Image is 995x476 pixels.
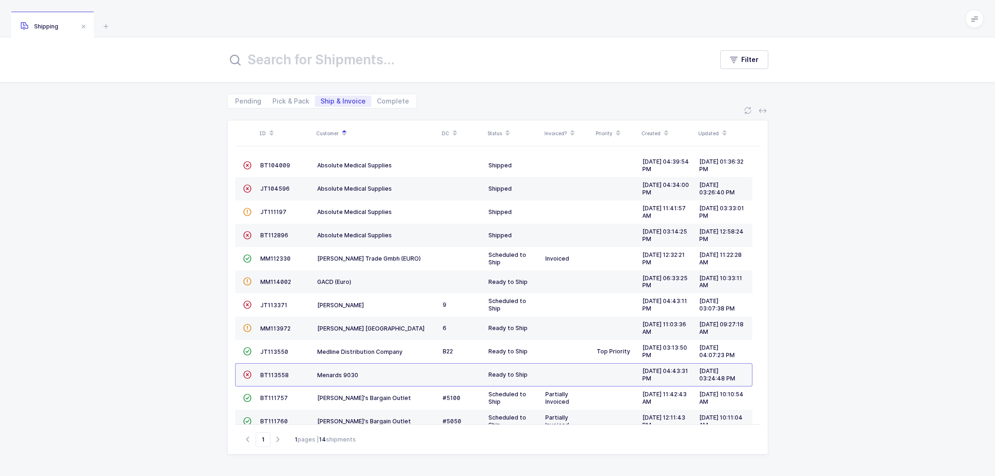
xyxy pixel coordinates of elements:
span: Filter [741,55,758,64]
span: [DATE] 09:27:18 AM [699,321,744,335]
span: Pick & Pack [272,98,309,104]
span: [DATE] 10:10:54 AM [699,391,744,405]
div: Created [641,125,693,141]
b: 1 [295,436,298,443]
span: Shipped [488,185,512,192]
div: Updated [698,125,750,141]
span: Shipped [488,232,512,239]
div: Customer [316,125,436,141]
div: Invoiced [545,255,589,262]
span: Ready to Ship [488,371,528,378]
span:  [243,208,251,215]
span: [DATE] 11:03:36 AM [642,321,686,335]
span: GACD (Euro) [317,278,351,285]
div: DC [442,125,482,141]
span: Ship & Invoice [320,98,366,104]
span:  [243,371,251,378]
span:  [243,185,251,192]
div: Priority [596,125,636,141]
span: Shipped [488,208,512,215]
span:  [243,418,251,425]
b: 14 [319,436,326,443]
span: [DATE] 03:33:01 PM [699,205,744,219]
span:  [243,278,251,285]
span: Complete [377,98,409,104]
span: JT104596 [260,185,290,192]
span: [PERSON_NAME] [317,302,364,309]
span: 9 [443,301,446,308]
span:  [243,301,251,308]
span: [DATE] 12:11:43 PM [642,414,685,428]
span: Scheduled to Ship [488,391,526,405]
span: Absolute Medical Supplies [317,232,392,239]
div: Partially Invoiced [545,414,589,429]
span: Shipping [21,23,58,30]
span: [PERSON_NAME]'s Bargain Outlet [317,418,411,425]
span: Top Priority [597,348,630,355]
span: BT112896 [260,232,288,239]
span: Ready to Ship [488,278,528,285]
span:  [243,348,251,355]
span: Scheduled to Ship [488,297,526,312]
span: [DATE] 10:33:11 AM [699,275,742,289]
span: [DATE] 04:43:11 PM [642,297,687,312]
span: JT113550 [260,348,288,355]
span: [PERSON_NAME] Trade Gmbh (EURO) [317,255,421,262]
div: Invoiced? [544,125,590,141]
span: [DATE] 03:24:48 PM [699,367,735,382]
span: [DATE] 04:34:00 PM [642,181,689,196]
span: MM112330 [260,255,291,262]
span: #5100 [443,394,460,401]
span: BT111757 [260,394,288,401]
span: [DATE] 03:14:25 PM [642,228,687,242]
span: [DATE] 12:58:24 PM [699,228,744,242]
span: Pending [235,98,261,104]
span: Shipped [488,162,512,169]
span: MM114002 [260,278,291,285]
span:  [243,324,251,331]
span: Go to [256,432,271,447]
span: BT113558 [260,372,289,379]
span: [DATE] 12:32:21 PM [642,251,685,266]
span: [DATE] 03:07:38 PM [699,297,735,312]
span: 6 [443,324,446,331]
span: [DATE] 01:36:32 PM [699,158,744,172]
span: JT111197 [260,208,286,215]
span: [DATE] 11:22:28 AM [699,251,742,266]
span: [DATE] 04:43:31 PM [642,367,688,382]
span: [DATE] 11:42:43 AM [642,391,687,405]
span:  [243,162,251,169]
span:  [243,394,251,401]
span: Scheduled to Ship [488,251,526,266]
span: Absolute Medical Supplies [317,162,392,169]
span: [PERSON_NAME] [GEOGRAPHIC_DATA] [317,325,424,332]
span: [DATE] 04:07:23 PM [699,344,735,359]
span: BT111760 [260,418,288,425]
span: JT113371 [260,302,287,309]
span: BT104009 [260,162,290,169]
span: Ready to Ship [488,324,528,331]
span: [DATE] 11:41:57 AM [642,205,686,219]
div: Status [487,125,539,141]
span: MM113972 [260,325,291,332]
span: Scheduled to Ship [488,414,526,428]
span:  [243,232,251,239]
div: ID [259,125,311,141]
div: pages | shipments [295,435,356,444]
button: Filter [720,50,768,69]
div: Partially Invoiced [545,391,589,406]
input: Search for Shipments... [227,48,702,71]
span: [PERSON_NAME]'s Bargain Outlet [317,394,411,401]
span: Absolute Medical Supplies [317,208,392,215]
span: Medline Distribution Company [317,348,403,355]
span: [DATE] 10:11:04 AM [699,414,743,428]
span: [DATE] 06:33:25 PM [642,275,688,289]
span: B22 [443,348,453,355]
span:  [243,255,251,262]
span: [DATE] 03:26:40 PM [699,181,735,196]
span: [DATE] 04:39:54 PM [642,158,689,172]
span: Ready to Ship [488,348,528,355]
span: #5050 [443,418,461,425]
span: Absolute Medical Supplies [317,185,392,192]
span: Menards 9030 [317,372,358,379]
